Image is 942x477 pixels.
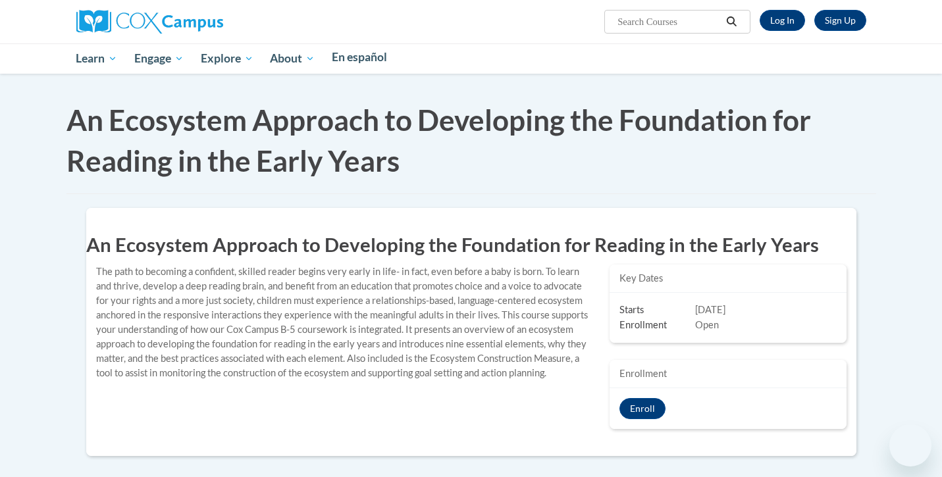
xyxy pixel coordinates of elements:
a: Log In [760,10,805,31]
a: Learn [68,43,126,74]
span: Explore [201,51,253,66]
span: Learn [76,51,117,66]
button: An Ecosystem Approach to Developing the Foundation for Reading in the Early Years [619,398,666,419]
span: Open [695,319,719,330]
a: Register [814,10,866,31]
img: Cox Campus [76,10,223,34]
span: Starts [619,303,695,318]
a: Engage [126,43,192,74]
a: Explore [192,43,262,74]
a: En español [323,43,396,71]
div: Key Dates [610,264,847,293]
iframe: Button to launch messaging window [889,424,931,466]
div: Enrollment [610,360,847,388]
h1: An Ecosystem Approach to Developing the Foundation for Reading in the Early Years [86,231,856,258]
span: Enrollment [619,318,695,333]
span: En español [332,50,387,64]
button: Search [721,14,741,30]
a: Cox Campus [76,15,223,26]
a: About [261,43,323,74]
div: The path to becoming a confident, skilled reader begins very early in life- in fact, even before ... [86,264,600,380]
input: Search Courses [616,14,721,30]
span: An Ecosystem Approach to Developing the Foundation for Reading in the Early Years [66,103,811,178]
div: Main menu [57,43,886,74]
span: Engage [134,51,184,66]
span: [DATE] [695,304,725,315]
span: About [270,51,315,66]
